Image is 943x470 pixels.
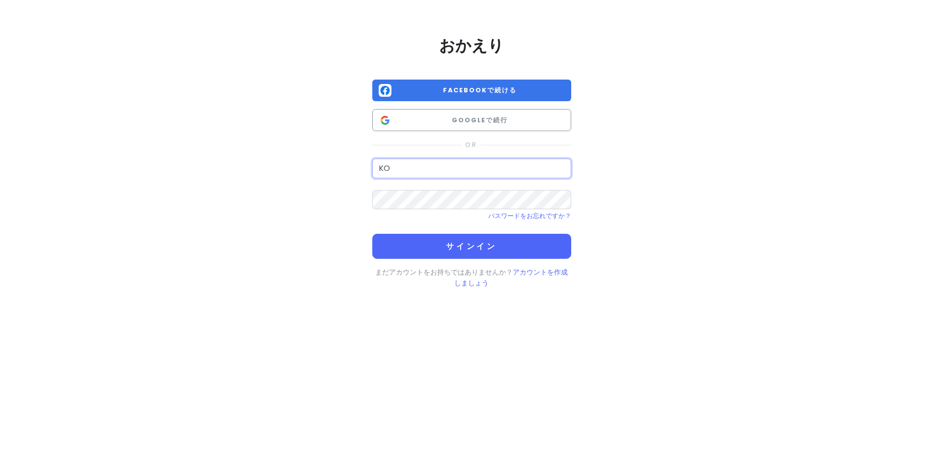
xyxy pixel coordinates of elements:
[446,241,497,252] font: サインイン
[372,159,571,178] input: 電子メールアドレス
[372,234,571,259] button: サインイン
[375,267,513,277] font: まだアカウントをお持ちではありませんか？
[379,84,391,97] img: Facebookのロゴ
[439,34,504,56] font: おかえり
[372,109,571,131] button: Googleで続行
[452,116,508,124] font: Googleで続行
[379,114,391,127] img: Googleロゴ
[372,80,571,102] button: Facebookで続ける
[443,86,516,94] font: Facebookで続ける
[488,212,571,220] a: パスワードをお忘れですか？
